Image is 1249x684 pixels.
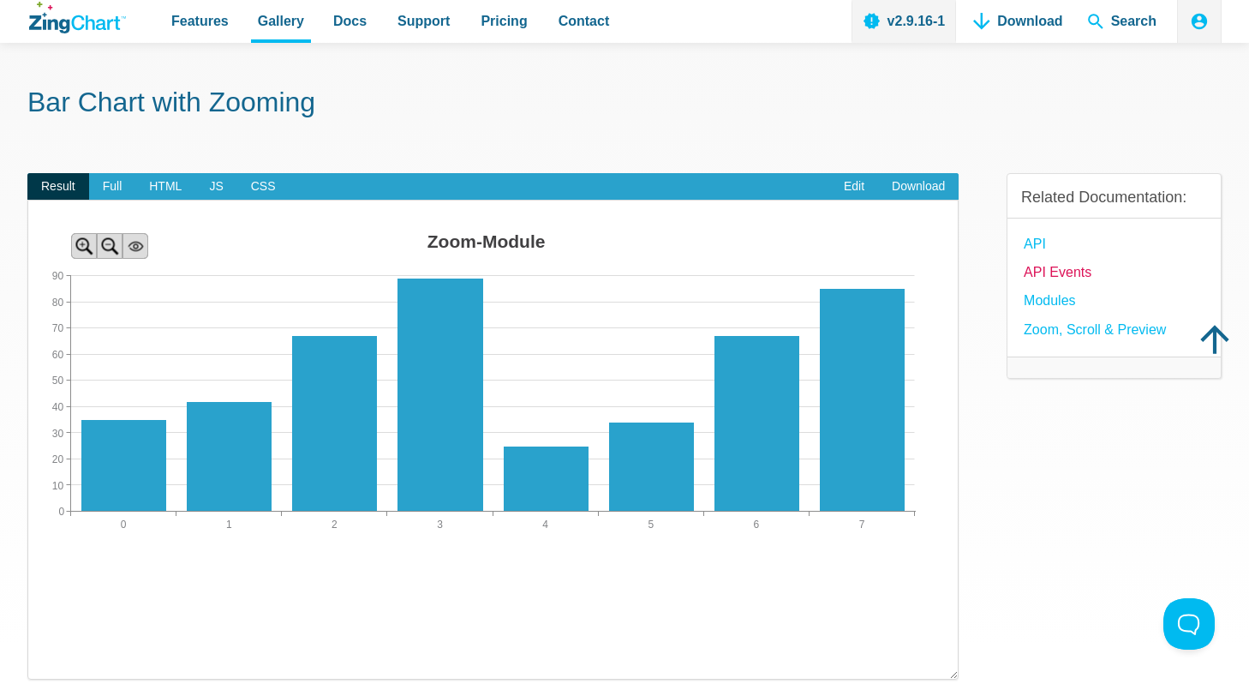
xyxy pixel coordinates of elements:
[27,85,1222,123] h1: Bar Chart with Zooming
[195,173,236,201] span: JS
[27,173,89,201] span: Result
[1024,318,1166,341] a: Zoom, Scroll & Preview
[237,173,290,201] span: CSS
[1021,188,1207,207] h3: Related Documentation:
[1024,261,1091,284] a: API Events
[333,9,367,33] span: Docs
[1024,232,1046,255] a: API
[29,2,126,33] a: ZingChart Logo. Click to return to the homepage
[830,173,878,201] a: Edit
[27,200,959,679] div: ​
[1024,289,1075,312] a: modules
[559,9,610,33] span: Contact
[135,173,195,201] span: HTML
[481,9,527,33] span: Pricing
[1163,598,1215,650] iframe: Toggle Customer Support
[397,9,450,33] span: Support
[258,9,304,33] span: Gallery
[89,173,136,201] span: Full
[171,9,229,33] span: Features
[878,173,959,201] a: Download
